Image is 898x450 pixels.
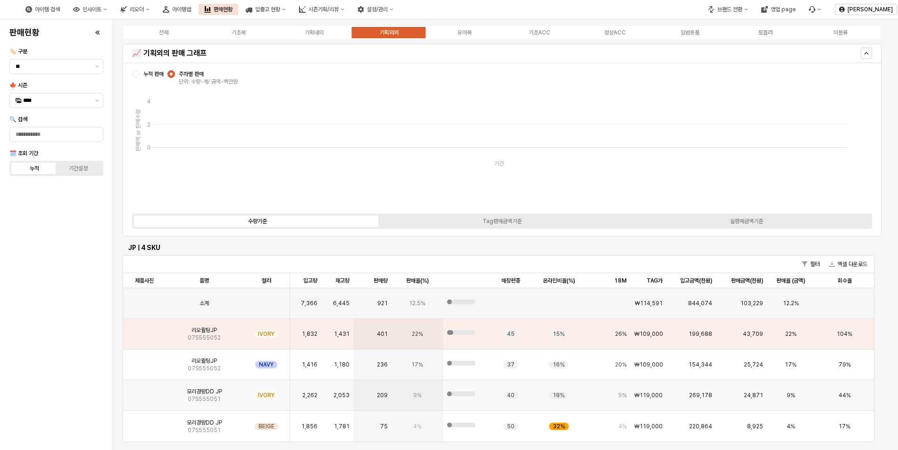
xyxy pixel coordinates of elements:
button: 아이템맵 [157,4,197,15]
button: 필터 [798,258,823,270]
div: 설정/관리 [352,4,399,15]
div: Menu item 6 [803,4,827,15]
span: ₩119,000 [634,423,663,430]
span: 🏷️ 구분 [9,48,27,55]
label: 기초ACC [502,28,578,37]
span: 79% [839,361,851,368]
span: 1,856 [301,423,317,430]
div: 인사이트 [83,6,101,13]
span: 7,366 [301,300,317,307]
span: 재고량 [335,277,349,284]
button: 아이템 검색 [20,4,66,15]
div: 전체 [159,29,168,36]
span: 2,262 [302,392,317,399]
span: 소계 [200,300,209,307]
span: 2,053 [333,392,349,399]
label: 실판매금액기준 [624,217,869,225]
label: 전체 [126,28,201,37]
span: 1,431 [334,330,349,338]
h4: 판매현황 [9,28,40,37]
span: 누적 판매 [143,70,164,78]
span: 4% [618,423,627,430]
span: 07S555051 [188,426,221,434]
div: 시즌기획/리뷰 [308,6,339,13]
span: 판매금액(천원) [731,277,763,284]
span: 품명 [200,277,209,284]
p: [PERSON_NAME] [848,6,893,13]
button: 시즌기획/리뷰 [293,4,350,15]
div: 브랜드 전환 [717,6,742,13]
span: 40 [507,392,515,399]
div: 기획내의 [305,29,324,36]
span: 판매율 (금액) [776,277,805,284]
span: IVORY [258,330,274,338]
label: 수량기준 [135,217,380,225]
button: 영업 page [756,4,801,15]
span: 22% [412,330,423,338]
button: 입출고 현황 [240,4,291,15]
span: 🗓️ 조회 기간 [9,150,38,157]
span: 9% [413,392,422,399]
span: 25,724 [744,361,763,368]
div: 단위: 수량-개/ 금액-백만원 [179,78,238,85]
span: 입고금액(천원) [680,277,712,284]
span: 220,864 [689,423,712,430]
span: 4% [787,423,795,430]
span: 모리경량DD JP [187,419,222,426]
span: 44% [839,392,851,399]
span: 75 [380,423,388,430]
label: 일반용품 [653,28,728,37]
span: TAG가 [647,277,663,284]
label: 유아복 [427,28,502,37]
span: BEIGE [258,423,274,430]
label: 토들러 [728,28,803,37]
div: 미분류 [833,29,848,36]
div: 영업 page [771,6,796,13]
div: 입출고 현황 [255,6,280,13]
span: 18% [553,392,565,399]
button: [PERSON_NAME] [835,4,897,15]
div: 유아복 [457,29,472,36]
span: 844,074 [688,300,712,307]
label: 정상ACC [577,28,653,37]
main: App Frame [113,19,898,450]
span: 1,781 [334,423,349,430]
span: 07S555052 [188,365,221,372]
span: 6,445 [333,300,349,307]
div: 인사이트 [67,4,113,15]
span: 16% [553,361,565,368]
span: 9% [618,392,627,399]
h5: 📈 기획외의 판매 그래프 [132,49,685,58]
button: Hide [861,48,872,59]
span: 17% [785,361,797,368]
span: 154,344 [689,361,712,368]
span: NAVY [259,361,274,368]
span: 모리경량DD JP [187,388,222,395]
span: IVORY [258,392,274,399]
div: 누적 [30,165,39,172]
span: 12.5% [409,300,425,307]
span: ₩119,000 [634,392,663,399]
label: 누적 [13,164,57,173]
span: 1,832 [302,330,317,338]
span: 26% [615,330,627,338]
span: 1,416 [302,361,317,368]
div: 기초ACC [529,29,550,36]
span: 판매량 [374,277,388,284]
div: 기초복 [232,29,246,36]
span: ₩114,591 [635,300,663,307]
span: 🔍 검색 [9,116,27,123]
span: 103,229 [740,300,763,307]
div: 수량기준 [248,218,267,225]
button: 브랜드 전환 [702,4,754,15]
div: 아이템맵 [172,6,191,13]
span: 07S555052 [188,334,221,342]
label: 기초복 [201,28,277,37]
span: 제품사진 [135,277,154,284]
div: 리오더 [115,4,155,15]
button: 판매현황 [199,4,238,15]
